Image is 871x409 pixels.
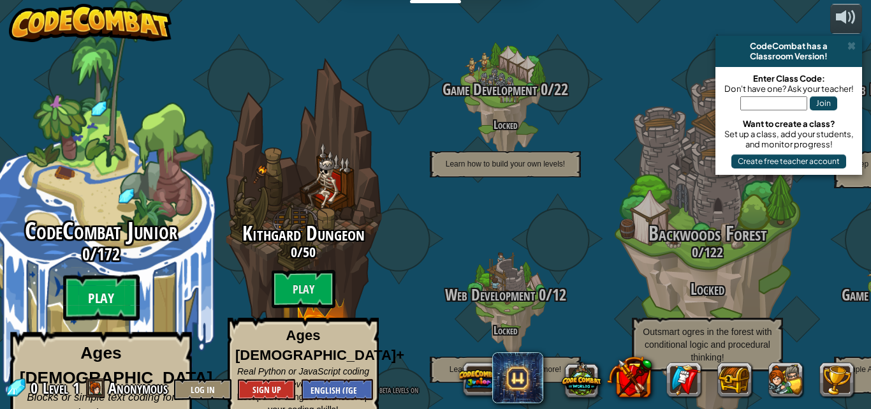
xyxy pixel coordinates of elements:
span: Backwoods Forest [648,219,767,247]
button: Join [810,96,837,110]
span: 0 [537,78,548,100]
div: Set up a class, add your students, and monitor progress! [722,129,856,149]
span: 22 [554,78,568,100]
span: Learn how to build your own levels! [446,160,565,168]
span: CodeCombat Junior [25,214,177,248]
span: beta levels on [379,383,418,396]
span: Web Development [445,284,535,306]
span: Kithgard Dungeon [242,219,365,247]
h4: Locked [404,119,606,131]
span: 0 [82,242,90,265]
span: 0 [31,378,41,398]
btn: Play [63,275,140,321]
span: Learn HTML, scripting and more! [450,365,561,374]
span: 0 [535,284,546,306]
span: 50 [303,242,316,262]
span: 122 [704,242,723,262]
h3: / [202,244,404,260]
button: Log In [174,379,231,400]
strong: Ages [DEMOGRAPHIC_DATA] [20,344,213,387]
btn: Play [272,270,335,308]
div: Want to create a class? [722,119,856,129]
div: Enter Class Code: [722,73,856,84]
span: Level [43,378,68,399]
button: Create free teacher account [731,154,846,168]
div: Classroom Version! [721,51,857,61]
h3: / [404,286,606,304]
img: CodeCombat - Learn how to code by playing a game [9,4,172,42]
div: CodeCombat has a [721,41,857,51]
h3: / [606,244,809,260]
span: Anonymous [108,378,168,398]
h3: / [404,81,606,98]
button: Adjust volume [830,4,862,34]
span: 0 [291,242,297,262]
span: 0 [692,242,698,262]
span: Outsmart ogres in the forest with conditional logic and procedural thinking! [643,327,772,362]
strong: Ages [DEMOGRAPHIC_DATA]+ [235,327,404,363]
h4: Locked [404,324,606,336]
span: Game Development [443,78,537,100]
button: Sign Up [238,379,295,400]
span: 172 [97,242,120,265]
span: 12 [552,284,566,306]
span: 1 [73,378,80,398]
h3: Locked [606,281,809,298]
span: Real Python or JavaScript coding for everyone [237,366,369,389]
div: Don't have one? Ask your teacher! [722,84,856,94]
